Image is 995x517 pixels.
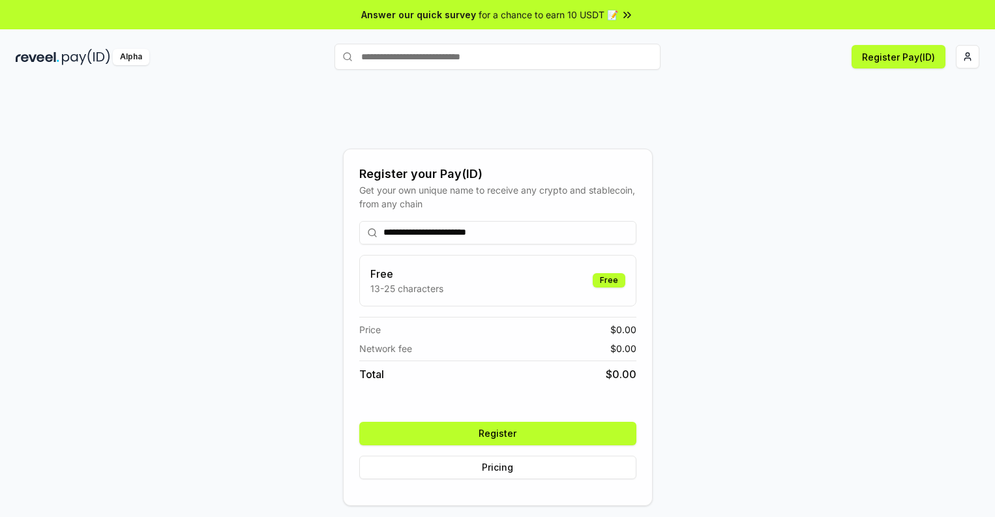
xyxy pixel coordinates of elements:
[359,183,636,211] div: Get your own unique name to receive any crypto and stablecoin, from any chain
[361,8,476,22] span: Answer our quick survey
[359,422,636,445] button: Register
[62,49,110,65] img: pay_id
[359,165,636,183] div: Register your Pay(ID)
[359,342,412,355] span: Network fee
[593,273,625,288] div: Free
[606,366,636,382] span: $ 0.00
[852,45,945,68] button: Register Pay(ID)
[370,266,443,282] h3: Free
[359,456,636,479] button: Pricing
[16,49,59,65] img: reveel_dark
[113,49,149,65] div: Alpha
[370,282,443,295] p: 13-25 characters
[359,323,381,336] span: Price
[610,323,636,336] span: $ 0.00
[359,366,384,382] span: Total
[610,342,636,355] span: $ 0.00
[479,8,618,22] span: for a chance to earn 10 USDT 📝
